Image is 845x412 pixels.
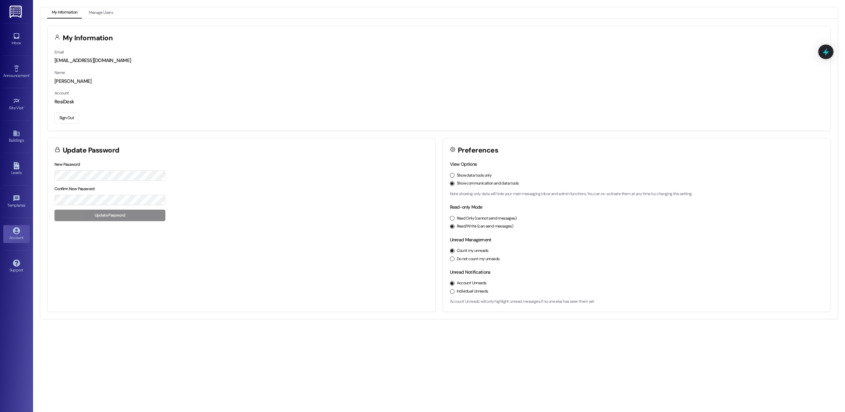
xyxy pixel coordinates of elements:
button: Manage Users [84,7,118,18]
a: Templates • [3,193,30,211]
span: • [29,72,30,77]
div: [PERSON_NAME] [54,78,824,85]
div: [EMAIL_ADDRESS][DOMAIN_NAME] [54,57,824,64]
a: Site Visit • [3,95,30,113]
label: Read Only (cannot send messages) [457,216,517,222]
label: Individual Unreads [457,289,488,294]
label: Account Unreads [457,280,487,286]
label: New Password [54,162,80,167]
label: Show data tools only [457,173,492,179]
h3: My Information [63,35,113,42]
label: Account [54,90,69,96]
a: Buildings [3,128,30,146]
label: Email [54,50,64,55]
label: Read/Write (can send messages) [457,223,514,229]
label: View Options [450,161,477,167]
label: Confirm New Password [54,186,95,191]
span: • [25,202,26,207]
div: ResiDesk [54,98,824,105]
label: Do not count my unreads [457,256,500,262]
label: Unread Management [450,237,491,243]
label: Read-only Mode [450,204,483,210]
button: My Information [47,7,82,18]
h3: Update Password [63,147,119,154]
p: Note: showing only data will hide your main messaging inbox and admin functions. You can re-activ... [450,191,824,197]
a: Leads [3,160,30,178]
label: Name [54,70,65,75]
a: Support [3,257,30,275]
label: Show communication and data tools [457,181,519,187]
img: ResiDesk Logo [10,6,23,18]
label: Count my unreads [457,248,489,254]
button: Sign Out [54,112,79,124]
p: 'Account Unreads' will only highlight unread messages if no one else has seen them yet. [450,299,824,305]
a: Account [3,225,30,243]
label: Unread Notifications [450,269,490,275]
span: • [24,105,25,109]
h3: Preferences [458,147,498,154]
a: Inbox [3,30,30,48]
